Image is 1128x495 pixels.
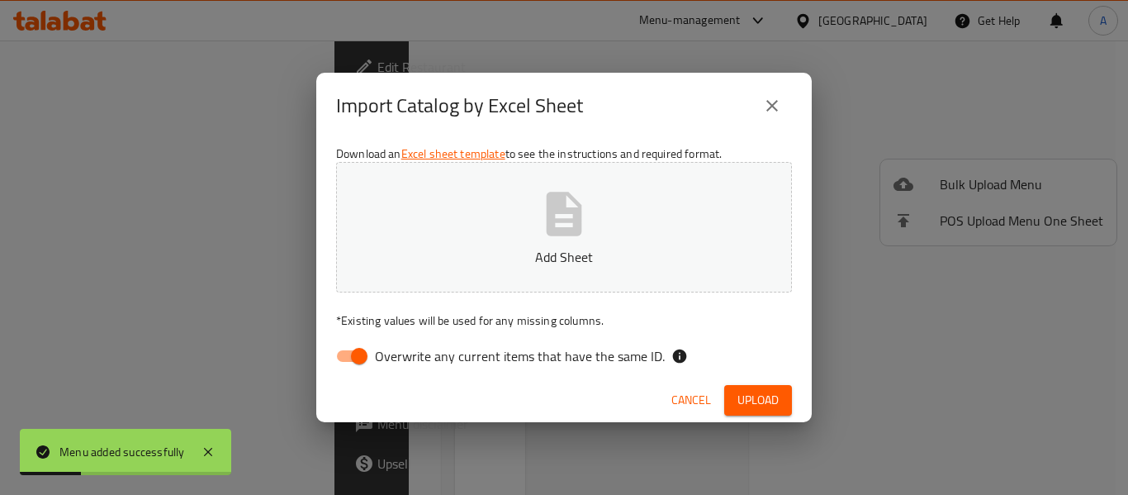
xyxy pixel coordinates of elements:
button: Cancel [665,385,718,416]
span: Upload [737,390,779,411]
span: Overwrite any current items that have the same ID. [375,346,665,366]
a: Excel sheet template [401,143,505,164]
span: Cancel [671,390,711,411]
div: Menu added successfully [59,443,185,461]
div: Download an to see the instructions and required format. [316,139,812,378]
button: Upload [724,385,792,416]
p: Add Sheet [362,247,766,267]
h2: Import Catalog by Excel Sheet [336,93,583,119]
button: close [752,86,792,126]
button: Add Sheet [336,162,792,293]
svg: If the overwrite option isn't selected, then the items that match an existing ID will be ignored ... [671,348,688,364]
p: Existing values will be used for any missing columns. [336,312,792,329]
